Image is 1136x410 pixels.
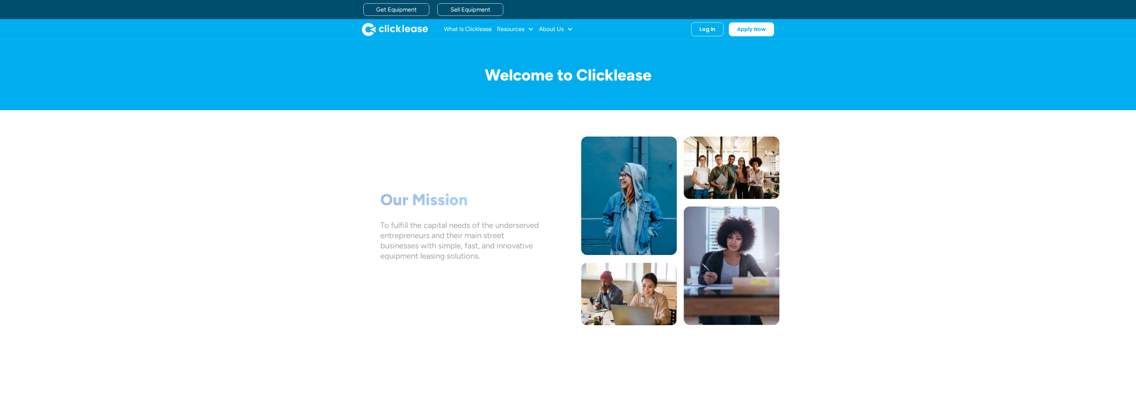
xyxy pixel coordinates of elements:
a: home [362,23,428,36]
h1: Welcome to Clicklease [357,66,779,84]
div: Resources [497,23,534,36]
a: What Is Clicklease [444,23,492,36]
a: Sell Equipment [437,3,503,16]
img: Clicklease logo [362,23,428,36]
div: About Us [539,23,573,36]
h1: Our Mission [380,190,539,209]
a: Get Equipment [363,3,429,16]
a: Apply Now [729,22,774,36]
div: Log In [699,26,715,33]
div: To fulfill the capital needs of the underserved entrepreneurs and their main street businesses wi... [380,220,539,261]
img: Photo collage of a woman in a blue jacket, five workers standing together, a man and a woman work... [581,137,779,325]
